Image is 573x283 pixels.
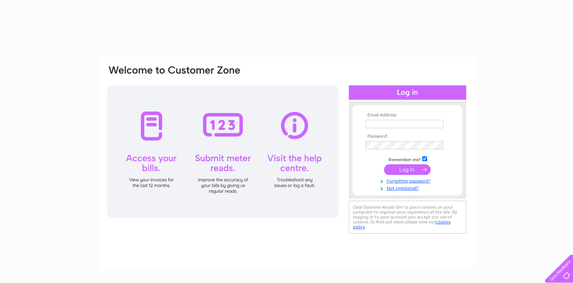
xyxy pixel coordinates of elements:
[365,184,451,191] a: Not registered?
[365,177,451,184] a: Forgotten password?
[364,113,451,118] th: Email Address:
[364,134,451,139] th: Password:
[384,164,431,175] input: Submit
[353,219,451,230] a: cookies policy
[349,201,466,234] div: Clear Business would like to place cookies on your computer to improve your experience of the sit...
[364,155,451,163] td: Remember me?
